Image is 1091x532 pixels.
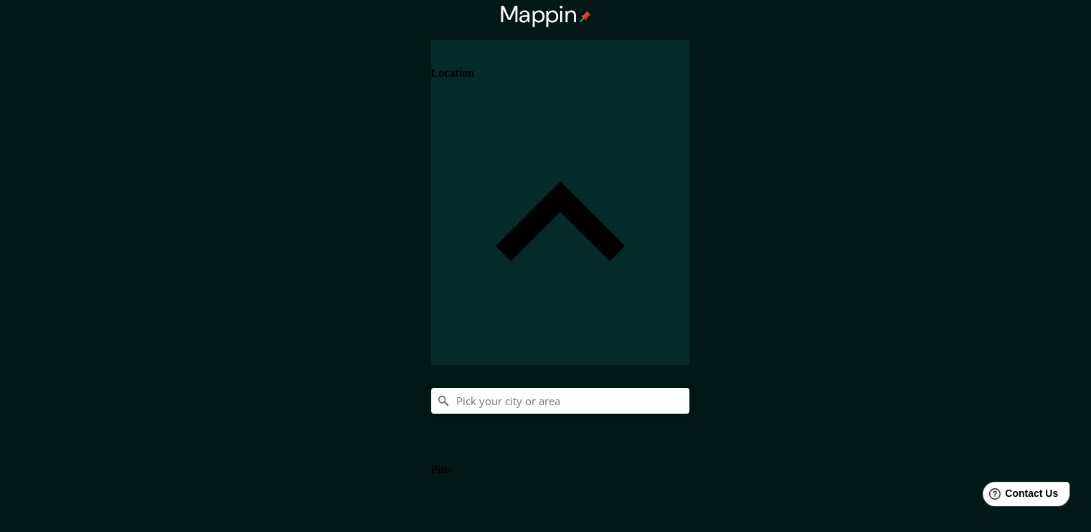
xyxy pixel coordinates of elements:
[431,463,452,476] h4: Pins
[431,40,689,365] div: Location
[580,11,591,22] img: pin-icon.png
[963,476,1075,516] iframe: Help widget launcher
[431,388,689,414] input: Pick your city or area
[431,67,474,80] h4: Location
